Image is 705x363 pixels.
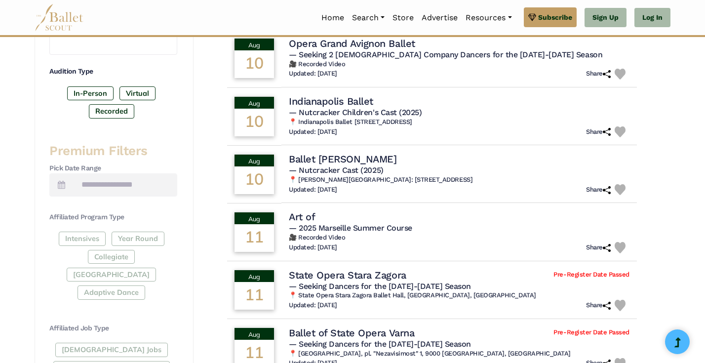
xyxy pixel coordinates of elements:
a: Advertise [418,7,462,28]
h3: Premium Filters [49,143,177,160]
div: 10 [235,166,274,194]
label: Recorded [89,104,134,118]
span: — Seeking Dancers for the [DATE]-[DATE] Season [289,339,471,349]
h6: Share [586,70,611,78]
h6: 🎥 Recorded Video [289,234,629,242]
div: Aug [235,39,274,50]
div: 11 [235,282,274,310]
h4: Audition Type [49,67,177,77]
h4: Affiliated Job Type [49,323,177,333]
div: Aug [235,155,274,166]
span: — Nutcracker Cast (2025) [289,165,383,175]
h4: Art of [289,210,315,223]
a: Search [348,7,389,28]
span: — Seeking 2 [DEMOGRAPHIC_DATA] Company Dancers for the [DATE]-[DATE] Season [289,50,602,59]
a: Sign Up [585,8,627,28]
h6: Updated: [DATE] [289,70,337,78]
h6: Updated: [DATE] [289,186,337,194]
a: Store [389,7,418,28]
h6: Updated: [DATE] [289,128,337,136]
label: In-Person [67,86,114,100]
h6: 📍 [PERSON_NAME][GEOGRAPHIC_DATA]: [STREET_ADDRESS] [289,176,629,184]
span: Subscribe [538,12,572,23]
span: — Seeking Dancers for the [DATE]-[DATE] Season [289,282,471,291]
a: Home [317,7,348,28]
a: Subscribe [524,7,577,27]
h4: Opera Grand Avignon Ballet [289,37,415,50]
h6: Updated: [DATE] [289,243,337,252]
h6: Share [586,301,611,310]
span: — Nutcracker Children's Cast (2025) [289,108,422,117]
a: Resources [462,7,515,28]
h6: 🎥 Recorded Video [289,60,629,69]
h6: Updated: [DATE] [289,301,337,310]
a: Log In [634,8,670,28]
div: 10 [235,50,274,78]
div: Aug [235,270,274,282]
h4: State Opera Stara Zagora [289,269,406,282]
h4: Ballet of State Opera Varna [289,326,414,339]
img: gem.svg [528,12,536,23]
h4: Affiliated Program Type [49,212,177,222]
span: Pre-Register Date Passed [553,328,629,337]
div: Aug [235,212,274,224]
div: Aug [235,328,274,340]
h6: Share [586,186,611,194]
h6: 📍 State Opera Stara Zagora Ballet Hall, [GEOGRAPHIC_DATA], [GEOGRAPHIC_DATA] [289,291,629,300]
span: — 2025 Marseille Summer Course [289,223,412,233]
h4: Ballet [PERSON_NAME] [289,153,396,165]
h4: Pick Date Range [49,163,177,173]
h6: 📍 Indianapolis Ballet [STREET_ADDRESS] [289,118,629,126]
label: Virtual [119,86,156,100]
h6: 📍 [GEOGRAPHIC_DATA], pl. "Nezavisimost" 1, 9000 [GEOGRAPHIC_DATA], [GEOGRAPHIC_DATA] [289,350,629,358]
div: 11 [235,224,274,252]
h6: Share [586,243,611,252]
h6: Share [586,128,611,136]
div: 10 [235,109,274,136]
h4: Indianapolis Ballet [289,95,373,108]
div: Aug [235,97,274,109]
span: Pre-Register Date Passed [553,271,629,279]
